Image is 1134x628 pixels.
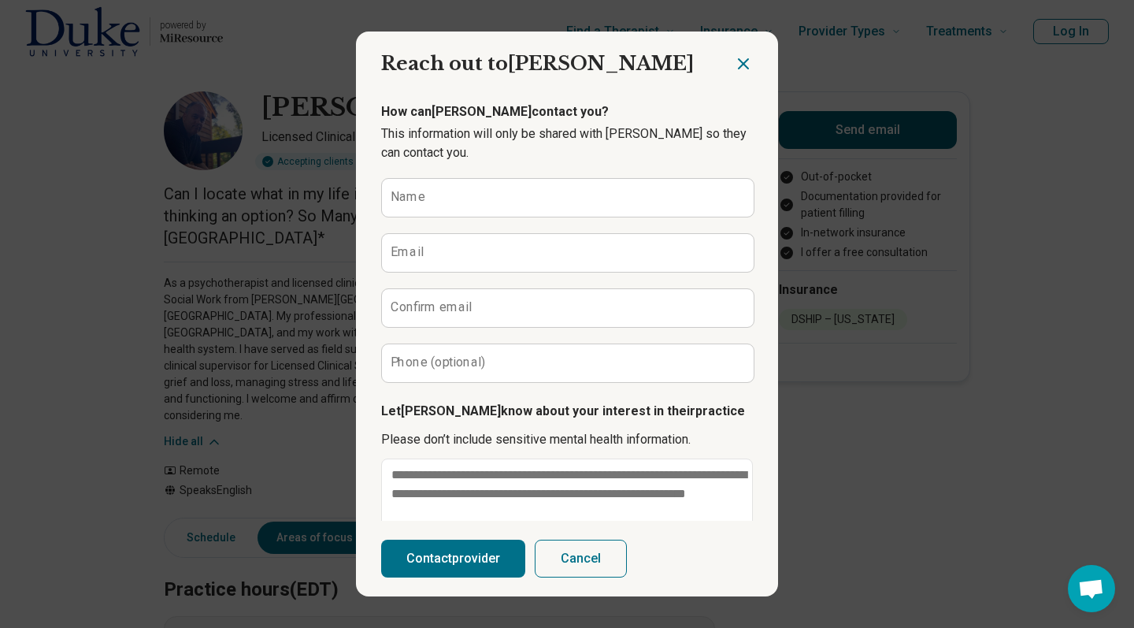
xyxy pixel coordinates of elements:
button: Cancel [535,540,627,578]
label: Phone (optional) [391,356,486,369]
label: Name [391,191,425,203]
button: Close dialog [734,54,753,73]
p: Please don’t include sensitive mental health information. [381,430,753,449]
p: This information will only be shared with [PERSON_NAME] so they can contact you. [381,124,753,162]
p: Let [PERSON_NAME] know about your interest in their practice [381,402,753,421]
label: Confirm email [391,301,472,314]
label: Email [391,246,424,258]
button: Contactprovider [381,540,525,578]
p: How can [PERSON_NAME] contact you? [381,102,753,121]
span: Reach out to [PERSON_NAME] [381,52,694,75]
